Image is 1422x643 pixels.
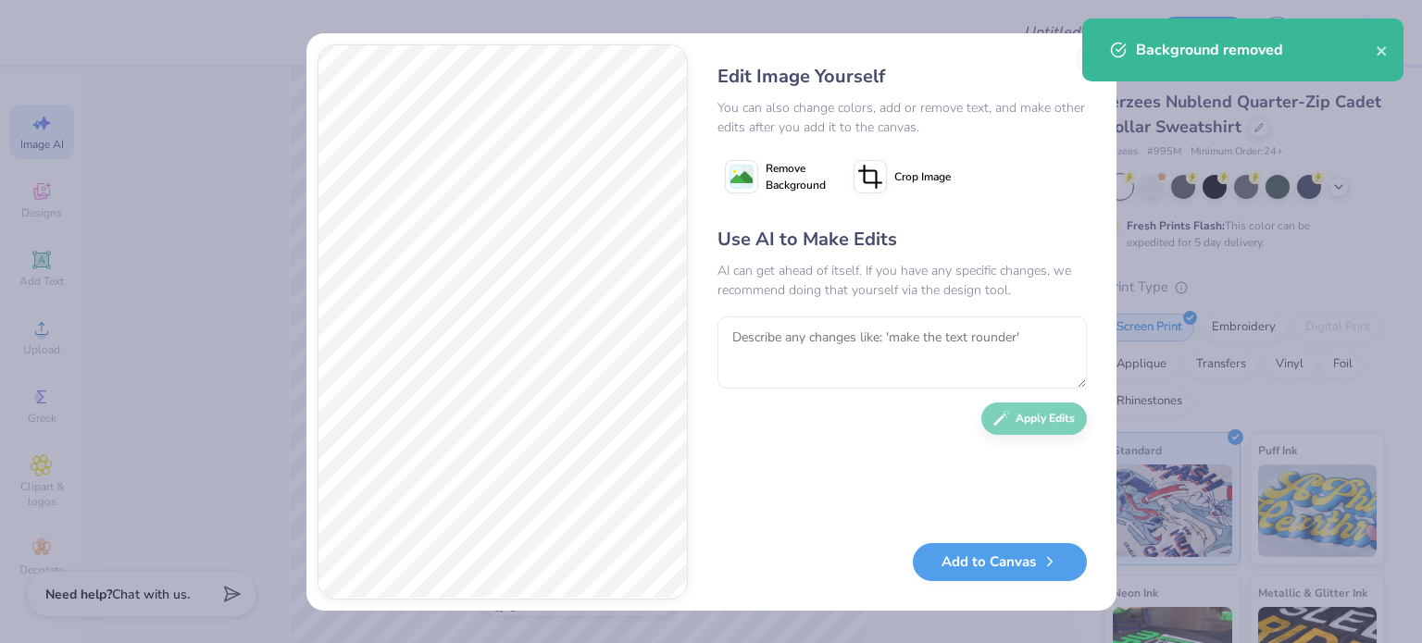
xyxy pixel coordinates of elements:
[1076,44,1105,74] button: Close
[894,168,951,185] span: Crop Image
[717,226,1087,253] div: Use AI to Make Edits
[913,543,1087,581] button: Add to Canvas
[717,154,833,200] button: Remove Background
[1136,39,1376,61] div: Background removed
[717,261,1087,300] div: AI can get ahead of itself. If you have any specific changes, we recommend doing that yourself vi...
[846,154,962,200] button: Crop Image
[717,63,1087,91] div: Edit Image Yourself
[1376,39,1389,61] button: close
[766,160,826,193] span: Remove Background
[717,98,1087,137] div: You can also change colors, add or remove text, and make other edits after you add it to the canvas.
